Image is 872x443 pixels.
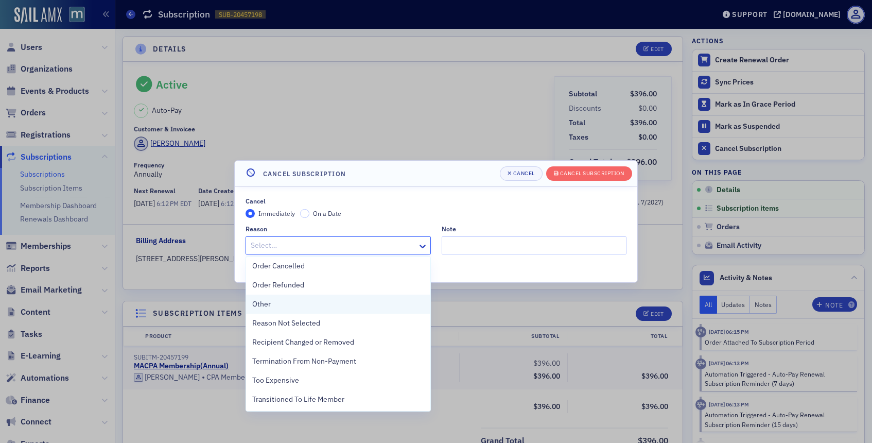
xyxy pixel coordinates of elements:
button: Cancel [500,166,543,181]
div: Cancel Subscription [560,171,624,176]
span: Too Expensive [252,375,299,386]
div: Reason [246,225,267,233]
input: On a Date [300,209,309,218]
span: Immediately [258,209,295,217]
div: Note [442,225,456,233]
div: Cancel [246,197,266,205]
input: Immediately [246,209,255,218]
span: Reason Not Selected [252,318,320,329]
span: Transitioned To Life Member [252,394,344,405]
h4: Cancel Subscription [263,169,346,178]
span: Termination From Non-Payment [252,356,356,367]
div: Cancel [513,171,535,176]
span: Recipient Changed or Removed [252,337,354,348]
button: Cancel Subscription [546,166,632,181]
span: On a Date [313,209,341,217]
span: Order Refunded [252,280,304,291]
span: Other [252,299,271,310]
span: Order Cancelled [252,261,305,271]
